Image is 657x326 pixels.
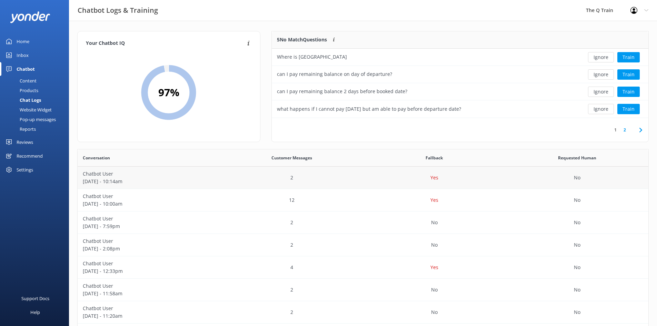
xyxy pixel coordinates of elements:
div: Home [17,34,29,48]
h3: Chatbot Logs & Training [78,5,158,16]
p: No [574,174,580,181]
button: Train [617,52,640,62]
div: what happens if I cannot pay [DATE] but am able to pay before departure date? [277,105,461,113]
p: Chatbot User [83,260,215,267]
span: Conversation [83,155,110,161]
button: Train [617,87,640,97]
div: Inbox [17,48,29,62]
p: Chatbot User [83,215,215,223]
p: Yes [430,196,438,204]
p: Chatbot User [83,192,215,200]
button: Ignore [588,52,614,62]
div: row [78,301,648,324]
p: No [574,286,580,294]
p: 12 [289,196,295,204]
button: Train [617,104,640,114]
p: [DATE] - 11:58am [83,290,215,297]
div: Chat Logs [4,95,41,105]
p: [DATE] - 10:14am [83,178,215,185]
div: Products [4,86,38,95]
div: Reviews [17,135,33,149]
div: Content [4,76,37,86]
p: No [574,219,580,226]
div: Help [30,305,40,319]
div: row [78,211,648,234]
p: No [431,308,438,316]
div: row [78,279,648,301]
div: grid [272,49,648,118]
div: row [78,234,648,256]
div: Reports [4,124,36,134]
button: Ignore [588,69,614,80]
h2: 97 % [158,84,179,101]
div: can I pay remaining balance 2 days before booked date? [277,88,407,95]
p: Chatbot User [83,170,215,178]
p: [DATE] - 11:20am [83,312,215,320]
p: Chatbot User [83,237,215,245]
a: Pop-up messages [4,115,69,124]
button: Ignore [588,87,614,97]
div: Recommend [17,149,43,163]
p: Yes [430,264,438,271]
a: Products [4,86,69,95]
a: Chat Logs [4,95,69,105]
a: Reports [4,124,69,134]
p: No [574,241,580,249]
p: No [431,241,438,249]
p: No [431,286,438,294]
span: Customer Messages [271,155,312,161]
div: row [272,83,648,100]
img: yonder-white-logo.png [10,11,50,23]
div: row [272,100,648,118]
div: Chatbot [17,62,35,76]
p: [DATE] - 2:08pm [83,245,215,253]
div: row [78,256,648,279]
div: row [78,189,648,211]
p: Chatbot User [83,305,215,312]
p: 2 [290,308,293,316]
div: row [78,167,648,189]
div: row [272,49,648,66]
a: Content [4,76,69,86]
p: Yes [430,174,438,181]
p: No [574,308,580,316]
div: Support Docs [21,292,49,305]
p: No [574,264,580,271]
div: row [272,66,648,83]
p: Chatbot User [83,282,215,290]
div: Pop-up messages [4,115,56,124]
p: 5 No Match Questions [277,36,327,43]
div: Settings [17,163,33,177]
div: Website Widget [4,105,52,115]
p: No [574,196,580,204]
div: can I pay remaining balance on day of departure? [277,70,392,78]
p: 2 [290,174,293,181]
p: No [431,219,438,226]
button: Ignore [588,104,614,114]
span: Fallback [426,155,443,161]
p: 4 [290,264,293,271]
a: 2 [620,127,629,133]
div: Where is [GEOGRAPHIC_DATA] [277,53,347,61]
a: Website Widget [4,105,69,115]
a: 1 [611,127,620,133]
p: [DATE] - 10:00am [83,200,215,208]
p: [DATE] - 12:33pm [83,267,215,275]
p: 2 [290,286,293,294]
p: 2 [290,241,293,249]
p: 2 [290,219,293,226]
h4: Your Chatbot IQ [86,40,245,47]
span: Requested Human [558,155,596,161]
p: [DATE] - 7:59pm [83,223,215,230]
button: Train [617,69,640,80]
